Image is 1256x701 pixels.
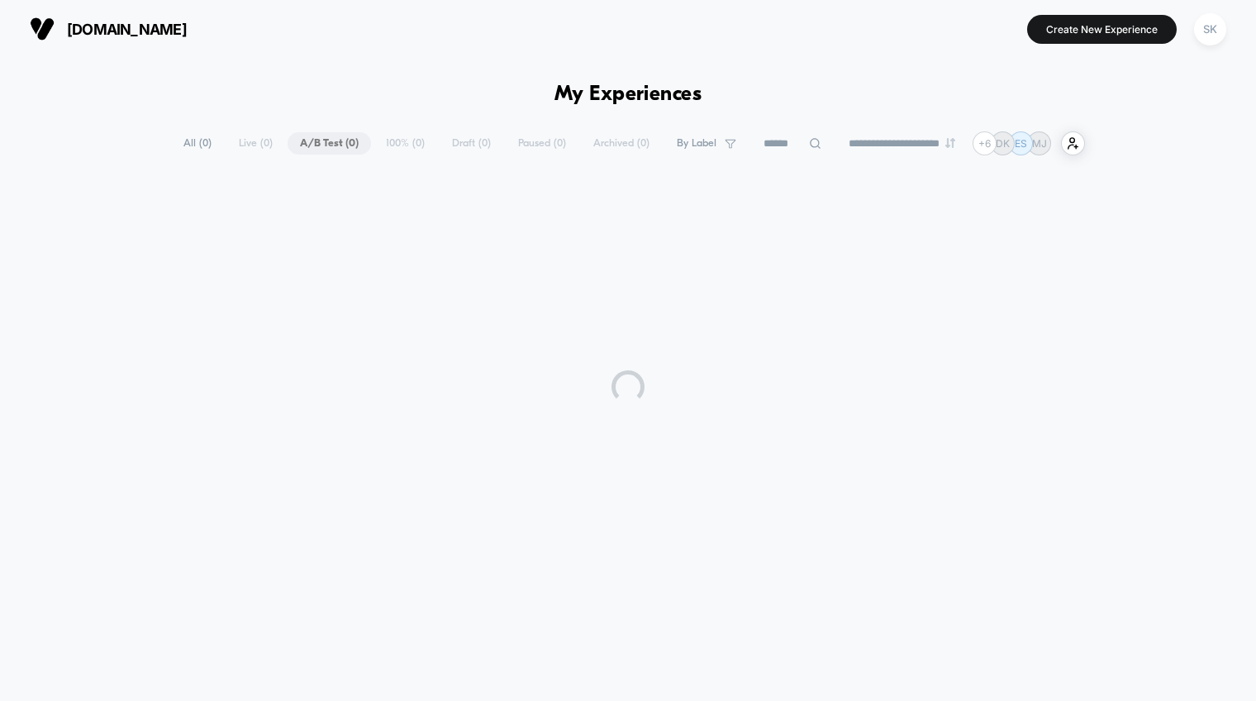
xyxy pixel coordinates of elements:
[554,83,702,107] h1: My Experiences
[1032,137,1047,150] p: MJ
[1027,15,1177,44] button: Create New Experience
[1194,13,1226,45] div: SK
[677,137,716,150] span: By Label
[171,132,224,155] span: All ( 0 )
[1189,12,1231,46] button: SK
[25,16,192,42] button: [DOMAIN_NAME]
[945,138,955,148] img: end
[996,137,1010,150] p: DK
[973,131,997,155] div: + 6
[67,21,187,38] span: [DOMAIN_NAME]
[1015,137,1027,150] p: ES
[30,17,55,41] img: Visually logo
